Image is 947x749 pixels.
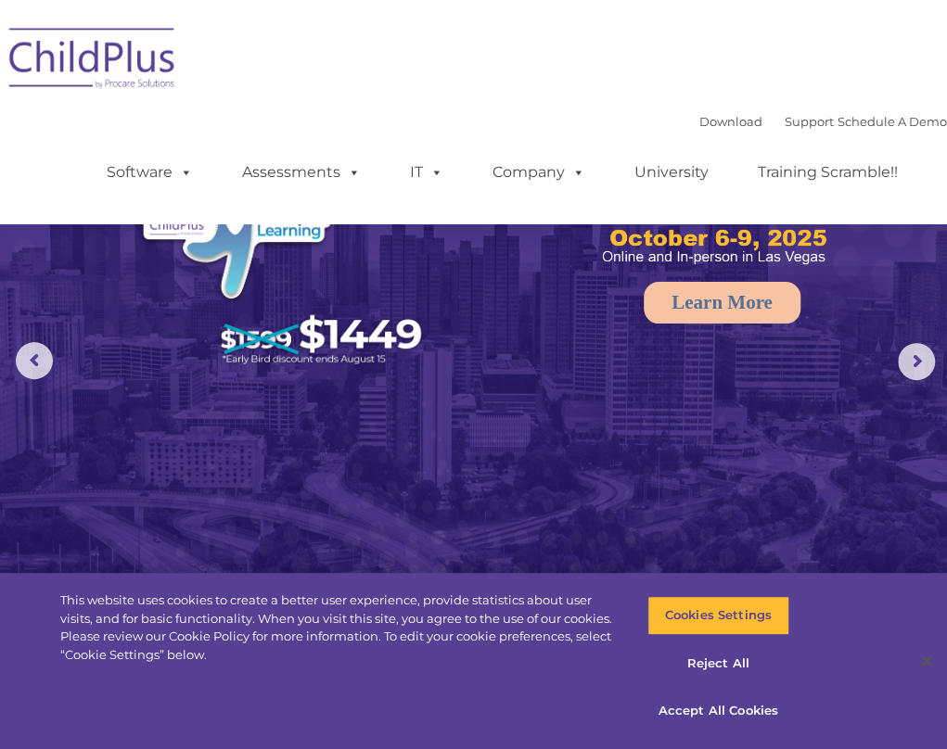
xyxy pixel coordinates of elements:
[647,692,789,730] button: Accept All Cookies
[60,591,619,664] div: This website uses cookies to create a better user experience, provide statistics about user visit...
[838,114,947,129] a: Schedule A Demo
[699,114,762,129] a: Download
[474,154,604,191] a: Company
[739,154,916,191] a: Training Scramble!!
[647,644,789,683] button: Reject All
[699,114,947,129] font: |
[616,154,727,191] a: University
[647,596,789,635] button: Cookies Settings
[644,282,800,324] a: Learn More
[88,154,211,191] a: Software
[224,154,379,191] a: Assessments
[391,154,462,191] a: IT
[906,641,947,681] button: Close
[785,114,834,129] a: Support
